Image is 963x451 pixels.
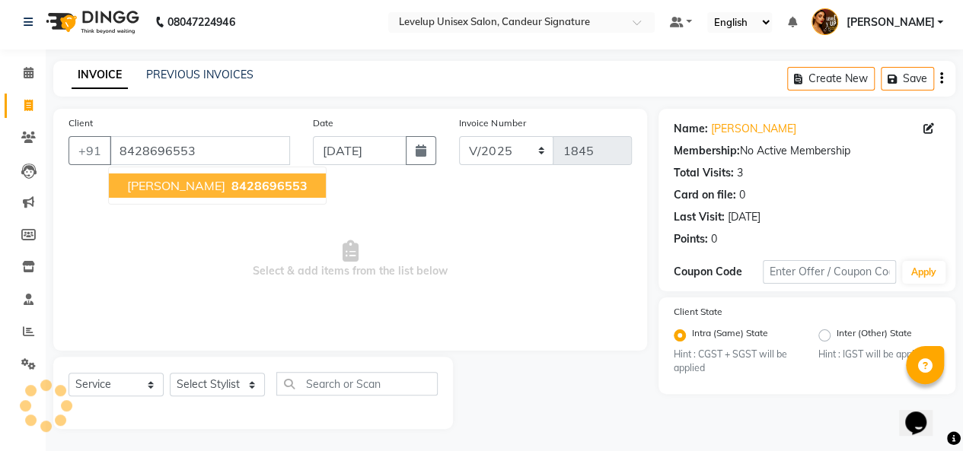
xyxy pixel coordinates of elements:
[110,136,290,165] input: Search by Name/Mobile/Email/Code
[313,116,333,130] label: Date
[167,1,234,43] b: 08047224946
[69,183,632,335] span: Select & add items from the list below
[881,67,934,91] button: Save
[276,372,438,395] input: Search or Scan
[739,187,745,203] div: 0
[846,14,934,30] span: [PERSON_NAME]
[127,178,225,193] span: [PERSON_NAME]
[69,116,93,130] label: Client
[674,231,708,247] div: Points:
[674,143,740,159] div: Membership:
[146,68,254,81] a: PREVIOUS INVOICES
[72,62,128,89] a: INVOICE
[674,165,734,181] div: Total Visits:
[711,231,717,247] div: 0
[69,136,111,165] button: +91
[459,116,525,130] label: Invoice Number
[899,390,948,436] iframe: chat widget
[812,8,838,35] img: Furkan Ahmad
[711,121,796,137] a: [PERSON_NAME]
[763,260,896,284] input: Enter Offer / Coupon Code
[674,264,763,280] div: Coupon Code
[674,305,722,319] label: Client State
[737,165,743,181] div: 3
[674,143,940,159] div: No Active Membership
[787,67,875,91] button: Create New
[674,187,736,203] div: Card on file:
[837,326,912,345] label: Inter (Other) State
[818,348,940,361] small: Hint : IGST will be applied
[39,1,143,43] img: logo
[674,348,796,376] small: Hint : CGST + SGST will be applied
[674,209,725,225] div: Last Visit:
[728,209,761,225] div: [DATE]
[902,261,945,284] button: Apply
[692,326,768,345] label: Intra (Same) State
[674,121,708,137] div: Name:
[231,178,308,193] span: 8428696553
